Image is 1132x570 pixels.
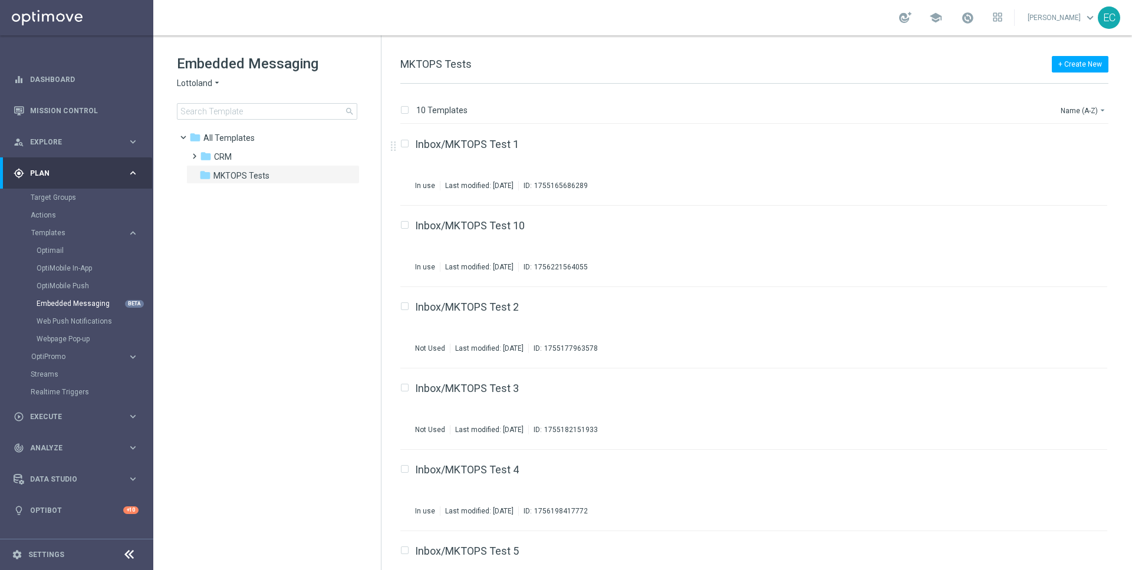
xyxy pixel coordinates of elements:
div: Last modified: [DATE] [450,425,528,434]
i: folder [189,131,201,143]
div: OptiMobile Push [37,277,152,295]
div: Press SPACE to select this row. [389,206,1130,287]
button: Mission Control [13,106,139,116]
input: Search Template [177,103,357,120]
div: OptiPromo [31,353,127,360]
div: 1755177963578 [544,344,598,353]
div: Templates [31,229,127,236]
i: keyboard_arrow_right [127,411,139,422]
button: gps_fixed Plan keyboard_arrow_right [13,169,139,178]
a: Actions [31,210,123,220]
div: Realtime Triggers [31,383,152,401]
a: [PERSON_NAME]keyboard_arrow_down [1026,9,1098,27]
div: EC [1098,6,1120,29]
i: equalizer [14,74,24,85]
a: Streams [31,370,123,379]
div: Last modified: [DATE] [440,181,518,190]
span: Templates [31,229,116,236]
i: person_search [14,137,24,147]
div: +10 [123,506,139,514]
div: OptiPromo [31,348,152,365]
div: ID: [528,344,598,353]
div: track_changes Analyze keyboard_arrow_right [13,443,139,453]
span: Data Studio [30,476,127,483]
div: ID: [518,262,588,272]
a: Inbox/MKTOPS Test 4 [415,464,519,475]
div: Dashboard [14,64,139,95]
i: keyboard_arrow_right [127,442,139,453]
div: OptiPromo keyboard_arrow_right [31,352,139,361]
a: Target Groups [31,193,123,202]
div: Plan [14,168,127,179]
div: 1755165686289 [534,181,588,190]
div: Data Studio [14,474,127,485]
i: folder [200,150,212,162]
span: Plan [30,170,127,177]
div: Embedded Messaging [37,295,152,312]
div: ID: [518,506,588,516]
div: 1755182151933 [544,425,598,434]
button: Name (A-Z)arrow_drop_down [1059,103,1108,117]
button: Templates keyboard_arrow_right [31,228,139,238]
a: Inbox/MKTOPS Test 3 [415,383,519,394]
div: Actions [31,206,152,224]
span: Execute [30,413,127,420]
a: Embedded Messaging [37,299,123,308]
div: Press SPACE to select this row. [389,368,1130,450]
i: lightbulb [14,505,24,516]
div: BETA [125,300,144,308]
i: keyboard_arrow_right [127,473,139,485]
span: keyboard_arrow_down [1084,11,1097,24]
div: In use [415,506,435,516]
a: Inbox/MKTOPS Test 1 [415,139,519,150]
div: Optimail [37,242,152,259]
a: Inbox/MKTOPS Test 5 [415,546,519,556]
a: Realtime Triggers [31,387,123,397]
button: Data Studio keyboard_arrow_right [13,475,139,484]
div: Press SPACE to select this row. [389,450,1130,531]
i: folder [199,169,211,181]
span: school [929,11,942,24]
i: keyboard_arrow_right [127,167,139,179]
div: Analyze [14,443,127,453]
i: keyboard_arrow_right [127,351,139,363]
i: settings [12,549,22,560]
button: play_circle_outline Execute keyboard_arrow_right [13,412,139,421]
div: Last modified: [DATE] [450,344,528,353]
div: Last modified: [DATE] [440,506,518,516]
span: CRM [214,151,232,162]
button: equalizer Dashboard [13,75,139,84]
div: Not Used [415,344,445,353]
i: arrow_drop_down [1098,106,1107,115]
span: MKTOPS Tests [400,58,472,70]
div: Explore [14,137,127,147]
div: Press SPACE to select this row. [389,124,1130,206]
span: search [345,107,354,116]
i: keyboard_arrow_right [127,136,139,147]
button: person_search Explore keyboard_arrow_right [13,137,139,147]
span: MKTOPS Tests [213,170,269,181]
a: Optimail [37,246,123,255]
a: Inbox/MKTOPS Test 10 [415,220,525,231]
i: gps_fixed [14,168,24,179]
div: Last modified: [DATE] [440,262,518,272]
div: Templates [31,224,152,348]
a: Webpage Pop-up [37,334,123,344]
div: Webpage Pop-up [37,330,152,348]
a: Mission Control [30,95,139,126]
div: Web Push Notifications [37,312,152,330]
div: ID: [518,181,588,190]
div: Execute [14,411,127,422]
a: Settings [28,551,64,558]
div: Mission Control [14,95,139,126]
a: OptiMobile Push [37,281,123,291]
span: OptiPromo [31,353,116,360]
h1: Embedded Messaging [177,54,357,73]
div: In use [415,181,435,190]
span: Templates [203,133,255,143]
div: Target Groups [31,189,152,206]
